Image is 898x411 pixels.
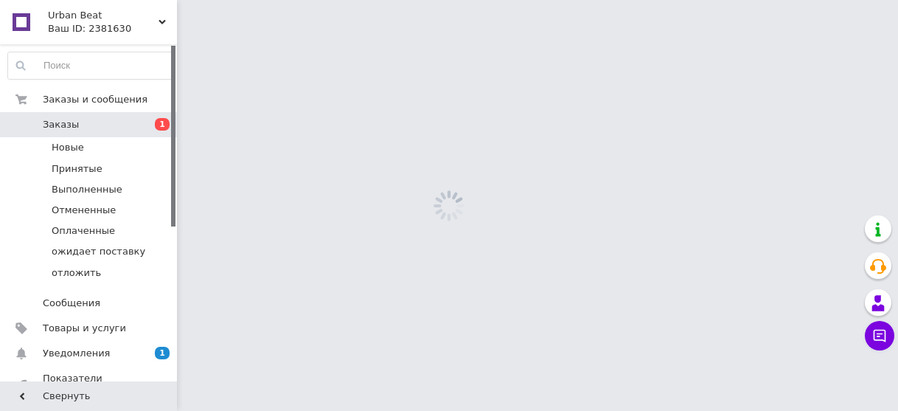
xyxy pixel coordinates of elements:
[155,347,170,359] span: 1
[48,9,159,22] span: Urban Beat
[43,372,136,398] span: Показатели работы компании
[52,183,122,196] span: Выполненные
[865,321,894,350] button: Чат с покупателем
[52,245,145,258] span: ожидает поставку
[43,297,100,310] span: Сообщения
[52,162,102,176] span: Принятые
[43,347,110,360] span: Уведомления
[52,204,116,217] span: Отмененные
[43,93,147,106] span: Заказы и сообщения
[155,118,170,131] span: 1
[52,224,115,238] span: Оплаченные
[52,141,84,154] span: Новые
[48,22,177,35] div: Ваш ID: 2381630
[43,322,126,335] span: Товары и услуги
[8,52,173,79] input: Поиск
[52,266,101,280] span: отложить
[43,118,79,131] span: Заказы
